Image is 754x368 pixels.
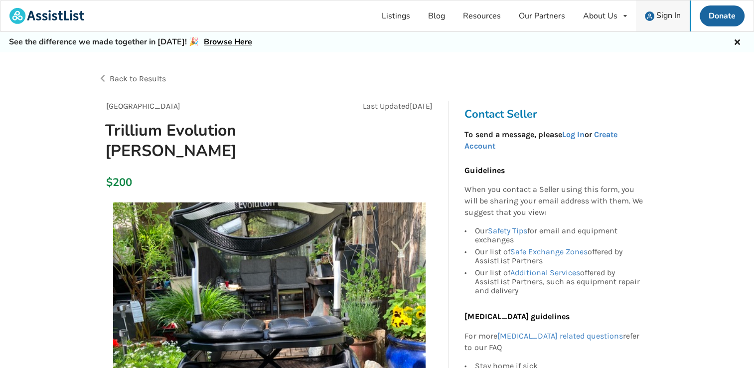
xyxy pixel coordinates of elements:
[106,101,180,111] span: [GEOGRAPHIC_DATA]
[464,312,569,321] b: [MEDICAL_DATA] guidelines
[454,0,510,31] a: Resources
[562,130,584,139] a: Log In
[464,166,504,175] b: Guidelines
[464,107,648,121] h3: Contact Seller
[645,11,654,21] img: user icon
[510,247,587,256] a: Safe Exchange Zones
[464,130,617,151] a: Create Account
[583,12,617,20] div: About Us
[497,331,622,341] a: [MEDICAL_DATA] related questions
[97,120,333,161] h1: Trillium Evolution [PERSON_NAME]
[487,226,527,235] a: Safety Tips
[510,268,580,277] a: Additional Services
[9,8,84,24] img: assistlist-logo
[419,0,454,31] a: Blog
[474,226,643,246] div: Our for email and equipment exchanges
[636,0,690,31] a: user icon Sign In
[106,176,112,189] div: $200
[464,331,643,354] p: For more refer to our FAQ
[474,267,643,295] div: Our list of offered by AssistList Partners, such as equipment repair and delivery
[204,36,252,47] a: Browse Here
[510,0,574,31] a: Our Partners
[9,37,252,47] h5: See the difference we made together in [DATE]! 🎉
[363,101,410,111] span: Last Updated
[373,0,419,31] a: Listings
[656,10,681,21] span: Sign In
[464,130,617,151] strong: To send a message, please or
[110,74,166,83] span: Back to Results
[410,101,433,111] span: [DATE]
[464,184,643,218] p: When you contact a Seller using this form, you will be sharing your email address with them. We s...
[700,5,745,26] a: Donate
[474,246,643,267] div: Our list of offered by AssistList Partners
